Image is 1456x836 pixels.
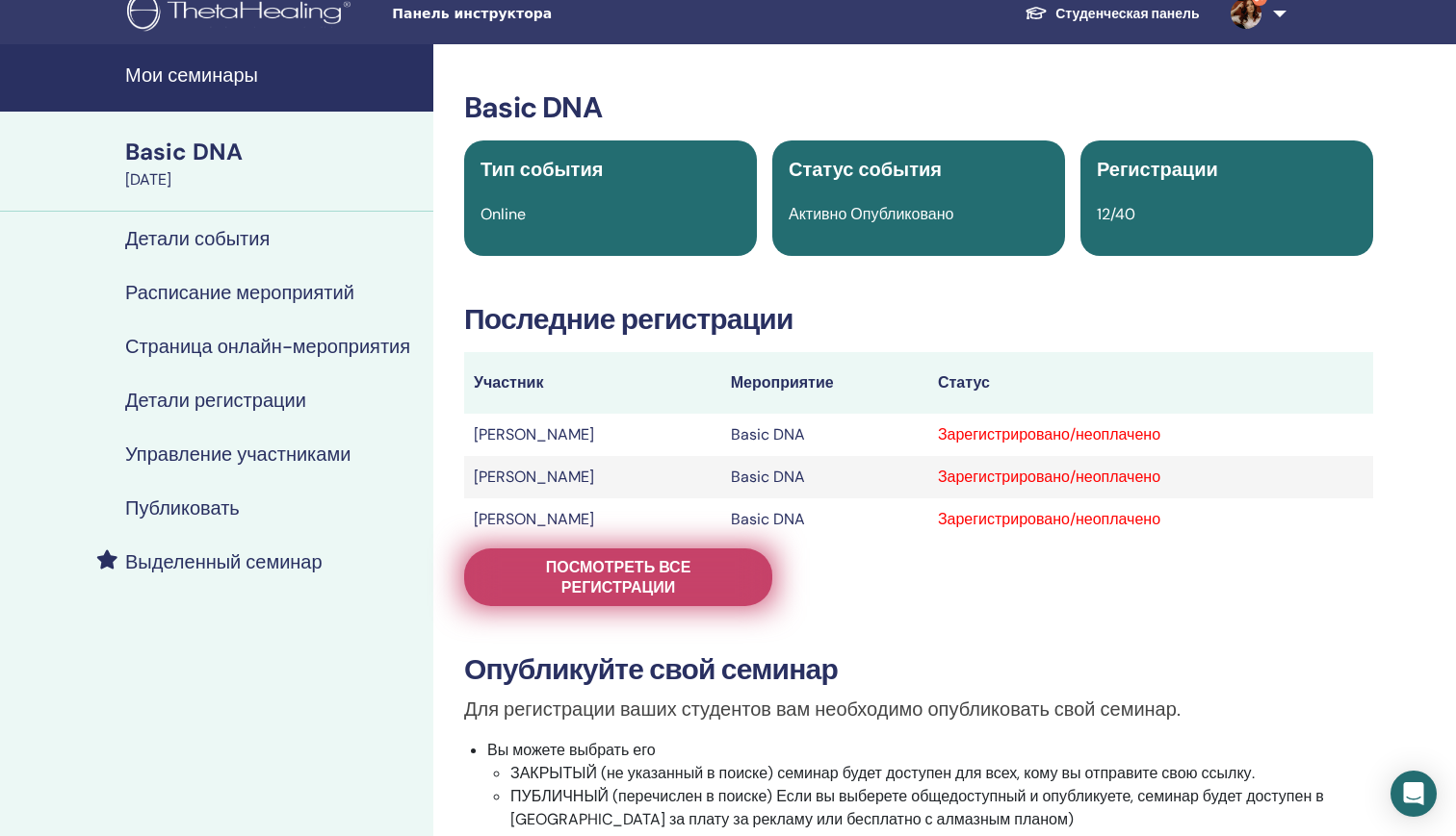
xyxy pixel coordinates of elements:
[481,157,603,182] span: Тип события
[481,204,526,224] span: Online
[789,204,953,224] span: Активно Опубликовано
[125,335,410,358] h4: Страница онлайн-мероприятия
[938,508,1364,531] div: Зарегистрировано/неоплачено
[464,695,1373,723] p: Для регистрации ваших студентов вам необходимо опубликовать свой семинар.
[488,557,748,597] span: Посмотреть все регистрации
[125,168,422,191] div: [DATE]
[125,281,354,304] h4: Расписание мероприятий
[1025,5,1048,21] img: graduation-cap-white.svg
[721,352,928,414] th: Мероприятие
[510,785,1373,831] li: ПУБЛИЧНЫЙ (перечислен в поиске) Если вы выберете общедоступный и опубликуете, семинар будет досту...
[464,652,1373,687] h3: Опубликуйте свой семинар
[125,136,422,168] div: Basic DNA
[721,414,928,456] td: Basic DNA
[114,136,433,191] a: Basic DNA[DATE]
[464,352,721,414] th: Участник
[464,302,1373,337] h3: Последние регистрации
[938,466,1364,489] div: Зарегистрировано/неоплачено
[464,498,721,541] td: [PERSON_NAME]
[1391,771,1437,817] div: Open Intercom Messenger
[125,496,240,519] h4: Публиковать
[464,548,772,606] a: Посмотреть все регистрации
[125,550,323,573] h4: Выделенный семинар
[392,4,681,24] span: Панель инструктора
[510,762,1373,785] li: ЗАКРЫТЫЙ (не указанный в поиске) семинар будет доступен для всех, кому вы отправите свою ссылку.
[721,498,928,541] td: Basic DNA
[125,443,351,466] h4: Управление участниками
[125,389,306,412] h4: Детали регистрации
[125,63,422,87] h4: Мои семинары
[928,352,1373,414] th: Статус
[1097,204,1135,224] span: 12/40
[938,423,1364,446] div: Зарегистрировано/неоплачено
[721,456,928,498] td: Basic DNA
[789,157,942,182] span: Статус события
[487,739,1373,831] li: Вы можете выбрать его
[464,90,1373,125] h3: Basic DNA
[1097,157,1218,182] span: Регистрации
[464,414,721,456] td: [PERSON_NAME]
[464,456,721,498] td: [PERSON_NAME]
[125,227,270,250] h4: Детали события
